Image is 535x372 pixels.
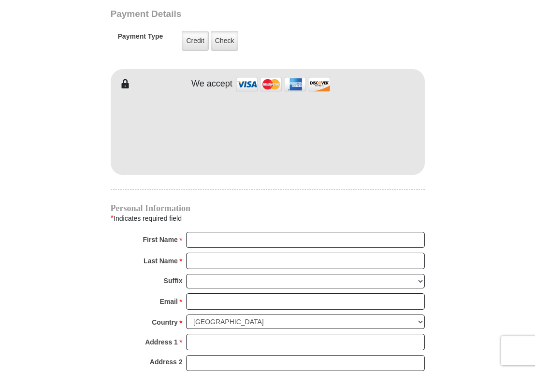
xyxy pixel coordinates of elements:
h3: Payment Details [111,9,357,20]
strong: Address 1 [145,335,178,349]
label: Check [211,31,239,51]
strong: Suffix [164,274,183,287]
strong: Email [160,295,178,308]
strong: Address 2 [150,355,183,369]
label: Credit [182,31,208,51]
strong: Country [152,315,178,329]
h4: Personal Information [111,204,425,212]
div: Indicates required field [111,212,425,225]
h4: We accept [191,79,232,89]
strong: Last Name [144,254,178,268]
h5: Payment Type [118,32,163,45]
img: credit cards accepted [235,74,332,95]
strong: First Name [143,233,178,246]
